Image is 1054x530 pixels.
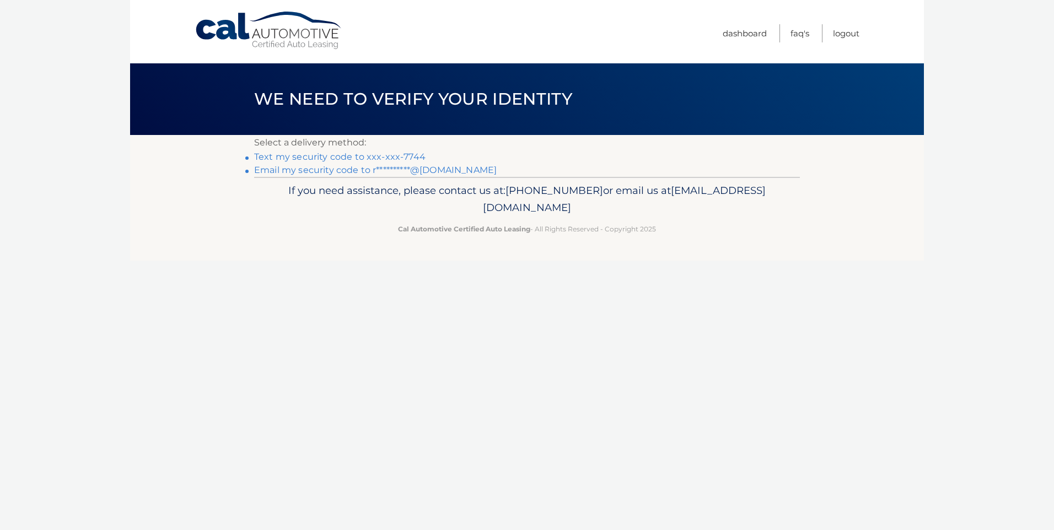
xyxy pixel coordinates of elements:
[506,184,603,197] span: [PHONE_NUMBER]
[833,24,859,42] a: Logout
[254,165,497,175] a: Email my security code to r**********@[DOMAIN_NAME]
[790,24,809,42] a: FAQ's
[195,11,343,50] a: Cal Automotive
[254,89,572,109] span: We need to verify your identity
[254,135,800,150] p: Select a delivery method:
[723,24,767,42] a: Dashboard
[254,152,426,162] a: Text my security code to xxx-xxx-7744
[398,225,530,233] strong: Cal Automotive Certified Auto Leasing
[261,223,793,235] p: - All Rights Reserved - Copyright 2025
[261,182,793,217] p: If you need assistance, please contact us at: or email us at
